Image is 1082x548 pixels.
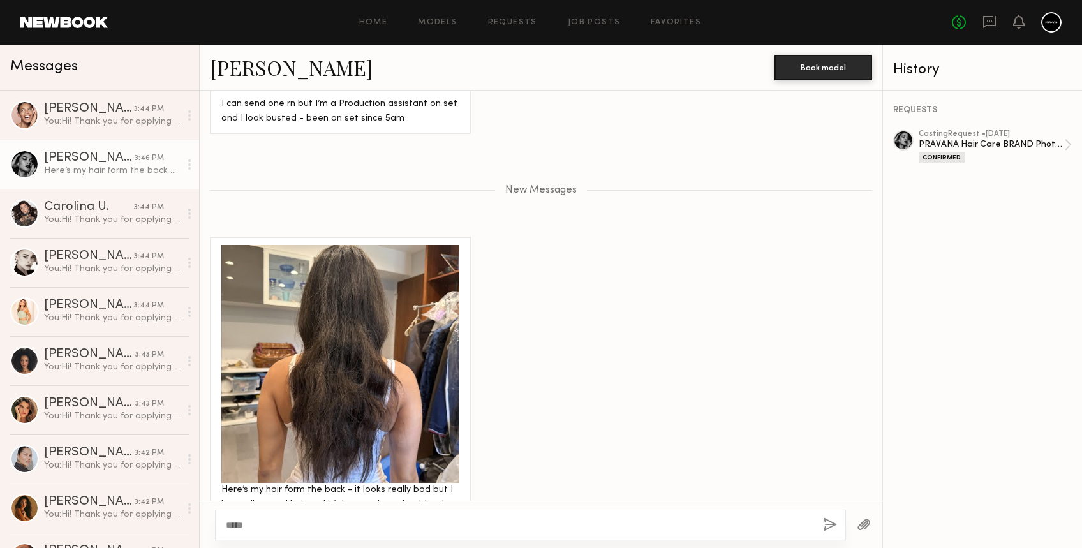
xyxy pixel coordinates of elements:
div: [PERSON_NAME] [44,250,134,263]
div: [PERSON_NAME] [44,348,135,361]
button: Book model [774,55,872,80]
div: You: Hi! Thank you for applying to our casting! Can you please send recent photos of your hair fr... [44,508,180,521]
div: 3:44 PM [134,103,164,115]
div: You: Hi! Thank you for applying to our casting! Will you be in LA [DATE]-[DATE]? If so, can you p... [44,410,180,422]
a: Book model [774,61,872,72]
div: Here’s my hair form the back - it looks really bad but I have all natural hair and it’s long and ... [44,165,180,177]
div: [PERSON_NAME] [44,152,135,165]
div: You: Hi! Thank you for applying to our casting! Can you please send recent photos of your hair fr... [44,459,180,471]
span: New Messages [505,185,577,196]
div: 3:43 PM [135,398,164,410]
div: Here’s my hair form the back - it looks really bad but I have all natural hair and it’s long and ... [221,483,459,527]
div: casting Request • [DATE] [919,130,1064,138]
div: REQUESTS [893,106,1072,115]
div: Carolina U. [44,201,134,214]
a: [PERSON_NAME] [210,54,373,81]
div: [PERSON_NAME] [44,397,135,410]
div: 3:44 PM [134,251,164,263]
div: [PERSON_NAME] [44,299,134,312]
div: [PERSON_NAME] [44,496,135,508]
div: 3:44 PM [134,300,164,312]
div: You: Hi! Thank you for applying to our casting! Can you please send recent photos of your hair fr... [44,312,180,324]
div: [PERSON_NAME] [44,447,135,459]
div: 3:42 PM [135,447,164,459]
div: You: Hi! Thank you for applying to our casting! Can you please send recent photos of your hair fr... [44,115,180,128]
a: Models [418,19,457,27]
div: You: Hi! Thank you for applying to our casting! Can you please send recent photos of your hair fr... [44,214,180,226]
div: 3:43 PM [135,349,164,361]
div: 3:46 PM [135,152,164,165]
a: Job Posts [568,19,621,27]
a: castingRequest •[DATE]PRAVANA Hair Care BRAND PhotoshootConfirmed [919,130,1072,163]
div: You: Hi! Thank you for applying to our casting! Can you please send recent photos of your hair fr... [44,263,180,275]
a: Home [359,19,388,27]
div: 3:42 PM [135,496,164,508]
span: Messages [10,59,78,74]
a: Favorites [651,19,701,27]
div: [PERSON_NAME] [44,103,134,115]
div: I can send one rn but I’m a Production assistant on set and I look busted - been on set since 5am [221,97,459,126]
a: Requests [488,19,537,27]
div: You: Hi! Thank you for applying to our casting! Can you please send recent photos of your hair fr... [44,361,180,373]
div: History [893,63,1072,77]
div: 3:44 PM [134,202,164,214]
div: PRAVANA Hair Care BRAND Photoshoot [919,138,1064,151]
div: Confirmed [919,152,965,163]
